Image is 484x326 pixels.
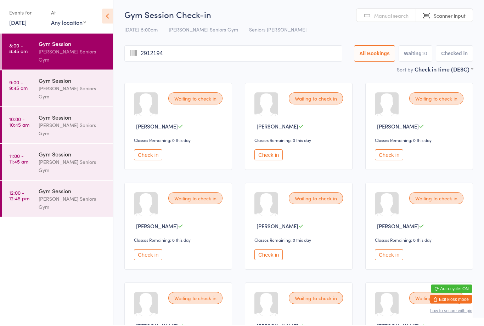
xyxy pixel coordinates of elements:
[399,47,433,63] button: Waiting10
[9,117,29,128] time: 10:00 - 10:45 am
[431,286,472,294] button: Auto-cycle: ON
[9,80,28,92] time: 9:00 - 9:45 am
[430,309,472,314] button: how to secure with pin
[377,124,419,131] span: [PERSON_NAME]
[39,85,107,102] div: [PERSON_NAME] Seniors Gym
[39,114,107,122] div: Gym Session
[254,238,345,244] div: Classes Remaining: 0 this day
[257,224,298,231] span: [PERSON_NAME]
[9,44,28,55] time: 8:00 - 8:45 am
[254,151,283,162] button: Check in
[136,124,178,131] span: [PERSON_NAME]
[168,94,223,106] div: Waiting to check in
[249,27,306,34] span: Seniors [PERSON_NAME]
[254,138,345,144] div: Classes Remaining: 0 this day
[434,13,466,21] span: Scanner input
[168,293,223,305] div: Waiting to check in
[2,182,113,218] a: 12:00 -12:45 pmGym Session[PERSON_NAME] Seniors Gym
[39,48,107,65] div: [PERSON_NAME] Seniors Gym
[436,47,473,63] button: Checked in
[2,108,113,144] a: 10:00 -10:45 amGym Session[PERSON_NAME] Seniors Gym
[397,67,413,74] label: Sort by
[254,251,283,262] button: Check in
[51,19,86,27] div: Any location
[2,35,113,71] a: 8:00 -8:45 amGym Session[PERSON_NAME] Seniors Gym
[289,293,343,305] div: Waiting to check in
[168,194,223,206] div: Waiting to check in
[375,151,403,162] button: Check in
[377,224,419,231] span: [PERSON_NAME]
[289,194,343,206] div: Waiting to check in
[415,67,473,74] div: Check in time (DESC)
[409,293,463,305] div: Waiting to check in
[422,52,427,58] div: 10
[39,188,107,196] div: Gym Session
[134,151,162,162] button: Check in
[124,27,158,34] span: [DATE] 8:00am
[257,124,298,131] span: [PERSON_NAME]
[134,251,162,262] button: Check in
[39,196,107,212] div: [PERSON_NAME] Seniors Gym
[124,47,342,63] input: Search
[409,194,463,206] div: Waiting to check in
[2,145,113,181] a: 11:00 -11:45 amGym Session[PERSON_NAME] Seniors Gym
[409,94,463,106] div: Waiting to check in
[375,138,466,144] div: Classes Remaining: 0 this day
[39,151,107,159] div: Gym Session
[39,159,107,175] div: [PERSON_NAME] Seniors Gym
[134,138,225,144] div: Classes Remaining: 0 this day
[9,19,27,27] a: [DATE]
[375,251,403,262] button: Check in
[39,122,107,138] div: [PERSON_NAME] Seniors Gym
[136,224,178,231] span: [PERSON_NAME]
[9,8,44,19] div: Events for
[51,8,86,19] div: At
[375,238,466,244] div: Classes Remaining: 0 this day
[2,72,113,108] a: 9:00 -9:45 amGym Session[PERSON_NAME] Seniors Gym
[9,191,29,202] time: 12:00 - 12:45 pm
[39,78,107,85] div: Gym Session
[374,13,409,21] span: Manual search
[169,27,238,34] span: [PERSON_NAME] Seniors Gym
[430,296,472,305] button: Exit kiosk mode
[124,10,473,22] h2: Gym Session Check-in
[134,238,225,244] div: Classes Remaining: 0 this day
[9,154,28,165] time: 11:00 - 11:45 am
[39,41,107,48] div: Gym Session
[289,94,343,106] div: Waiting to check in
[354,47,395,63] button: All Bookings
